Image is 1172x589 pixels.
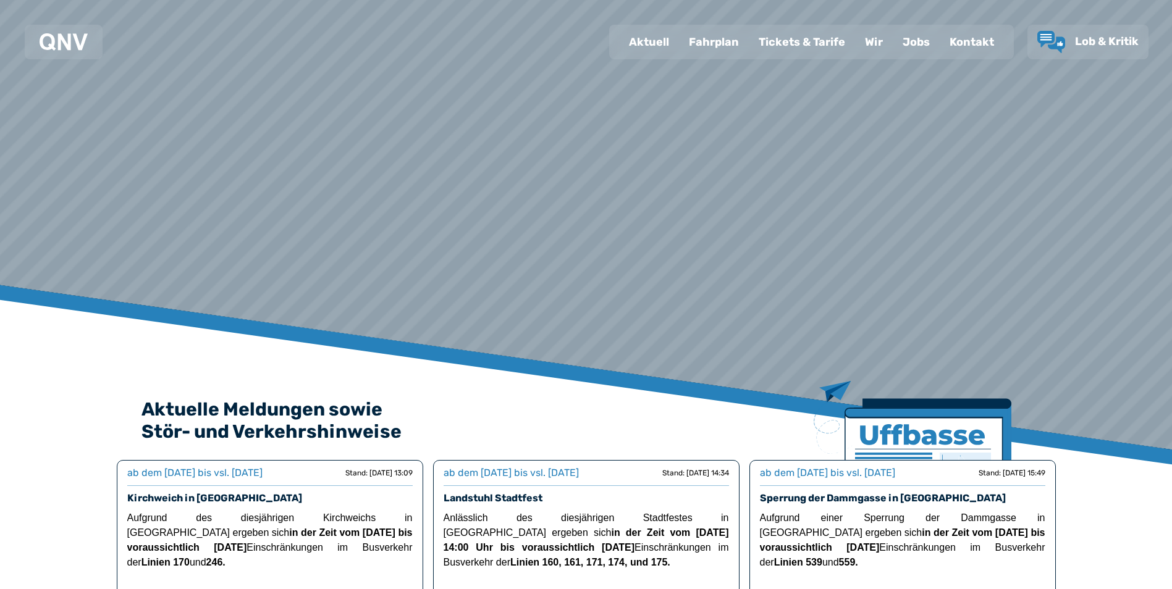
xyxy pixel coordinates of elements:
span: Aufgrund einer Sperrung der Dammgasse in [GEOGRAPHIC_DATA] ergeben sich Einschränkungen im Busver... [760,512,1045,567]
div: Stand: [DATE] 14:34 [662,468,729,478]
strong: Linien 539 [774,557,822,567]
div: ab dem [DATE] bis vsl. [DATE] [760,466,895,480]
a: Fahrplan [679,26,749,58]
div: Stand: [DATE] 15:49 [979,468,1045,478]
span: Aufgrund des diesjährigen Kirchweichs in [GEOGRAPHIC_DATA] ergeben sich Einschränkungen im Busver... [127,512,413,567]
h2: Aktuelle Meldungen sowie Stör- und Verkehrshinweise [141,398,1031,443]
img: Zeitung mit Titel Uffbase [814,381,1011,535]
div: Stand: [DATE] 13:09 [345,468,413,478]
span: und [822,557,858,567]
a: QNV Logo [40,30,88,54]
strong: 246. [206,557,226,567]
a: Kontakt [940,26,1004,58]
div: ab dem [DATE] bis vsl. [DATE] [127,466,263,480]
a: Jobs [893,26,940,58]
a: Sperrung der Dammgasse in [GEOGRAPHIC_DATA] [760,492,1006,504]
a: Wir [855,26,893,58]
a: Aktuell [619,26,679,58]
strong: Linien 170 [141,557,190,567]
a: Kirchweich in [GEOGRAPHIC_DATA] [127,492,302,504]
strong: 559. [839,557,858,567]
span: Anlässlich des diesjährigen Stadtfestes in [GEOGRAPHIC_DATA] ergeben sich Einschränkungen im Busv... [444,512,729,567]
div: ab dem [DATE] bis vsl. [DATE] [444,466,579,480]
a: Landstuhl Stadtfest [444,492,542,504]
a: Lob & Kritik [1037,31,1139,53]
a: Tickets & Tarife [749,26,855,58]
span: Lob & Kritik [1075,35,1139,48]
strong: Linien 160, 161, 171, 174, und 175. [510,557,670,567]
img: QNV Logo [40,33,88,51]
